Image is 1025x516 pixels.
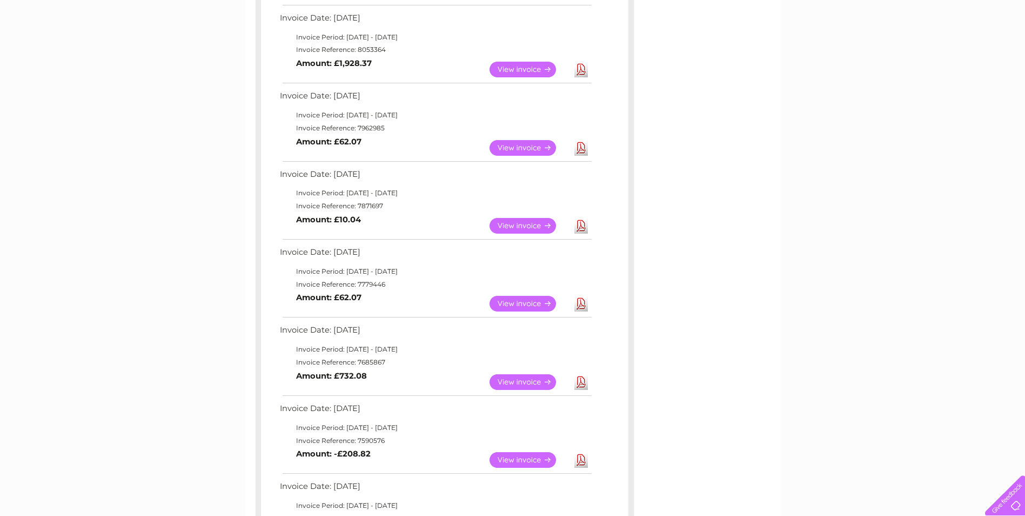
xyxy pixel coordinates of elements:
[574,452,588,468] a: Download
[277,479,593,499] td: Invoice Date: [DATE]
[953,46,980,54] a: Contact
[277,43,593,56] td: Invoice Reference: 8053364
[574,62,588,77] a: Download
[296,371,367,381] b: Amount: £732.08
[574,374,588,390] a: Download
[277,200,593,213] td: Invoice Reference: 7871697
[277,343,593,356] td: Invoice Period: [DATE] - [DATE]
[277,278,593,291] td: Invoice Reference: 7779446
[490,296,569,312] a: View
[835,46,855,54] a: Water
[989,46,1015,54] a: Log out
[821,5,896,19] a: 0333 014 3131
[490,452,569,468] a: View
[277,434,593,447] td: Invoice Reference: 7590576
[296,215,361,224] b: Amount: £10.04
[490,140,569,156] a: View
[258,6,768,52] div: Clear Business is a trading name of Verastar Limited (registered in [GEOGRAPHIC_DATA] No. 3667643...
[277,421,593,434] td: Invoice Period: [DATE] - [DATE]
[490,374,569,390] a: View
[931,46,947,54] a: Blog
[277,401,593,421] td: Invoice Date: [DATE]
[277,187,593,200] td: Invoice Period: [DATE] - [DATE]
[277,31,593,44] td: Invoice Period: [DATE] - [DATE]
[892,46,924,54] a: Telecoms
[296,137,361,147] b: Amount: £62.07
[277,323,593,343] td: Invoice Date: [DATE]
[490,218,569,234] a: View
[277,89,593,109] td: Invoice Date: [DATE]
[296,449,371,459] b: Amount: -£208.82
[296,293,361,302] b: Amount: £62.07
[574,218,588,234] a: Download
[277,167,593,187] td: Invoice Date: [DATE]
[277,11,593,31] td: Invoice Date: [DATE]
[277,245,593,265] td: Invoice Date: [DATE]
[277,122,593,135] td: Invoice Reference: 7962985
[277,499,593,512] td: Invoice Period: [DATE] - [DATE]
[490,62,569,77] a: View
[574,296,588,312] a: Download
[36,28,91,61] img: logo.png
[277,109,593,122] td: Invoice Period: [DATE] - [DATE]
[277,356,593,369] td: Invoice Reference: 7685867
[862,46,886,54] a: Energy
[296,58,372,68] b: Amount: £1,928.37
[277,265,593,278] td: Invoice Period: [DATE] - [DATE]
[574,140,588,156] a: Download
